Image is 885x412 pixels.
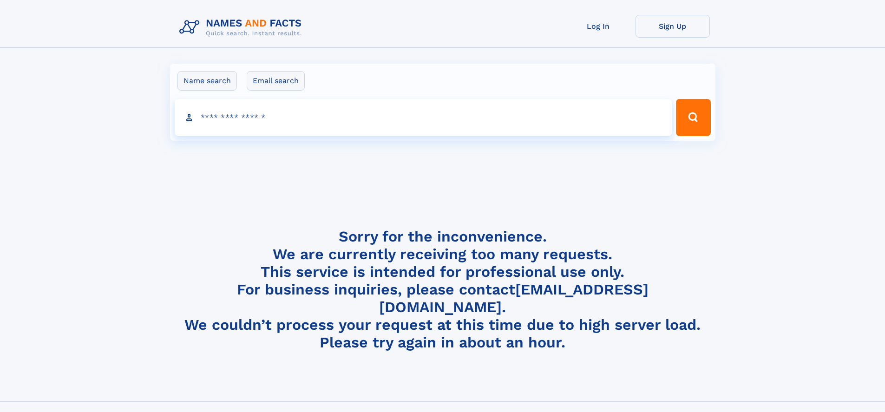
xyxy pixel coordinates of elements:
[177,71,237,91] label: Name search
[175,99,672,136] input: search input
[636,15,710,38] a: Sign Up
[379,281,649,316] a: [EMAIL_ADDRESS][DOMAIN_NAME]
[176,228,710,352] h4: Sorry for the inconvenience. We are currently receiving too many requests. This service is intend...
[247,71,305,91] label: Email search
[561,15,636,38] a: Log In
[176,15,309,40] img: Logo Names and Facts
[676,99,710,136] button: Search Button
